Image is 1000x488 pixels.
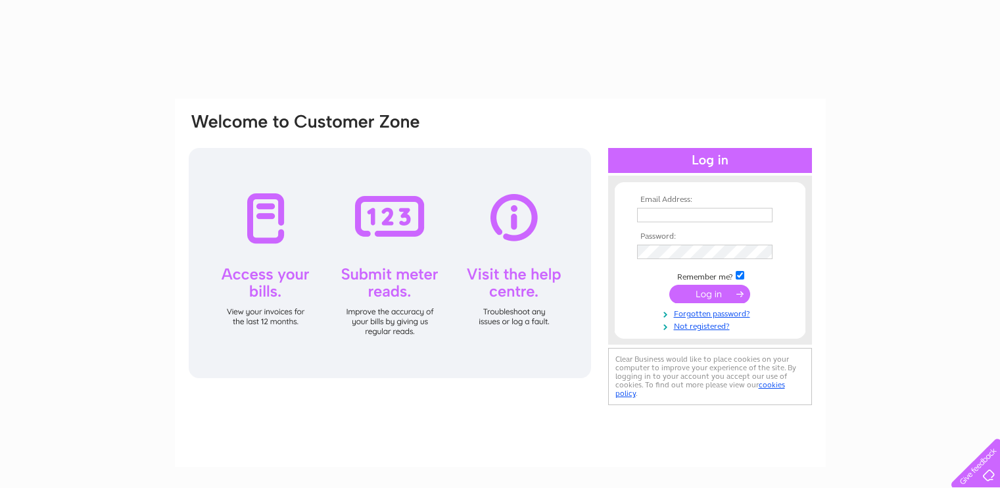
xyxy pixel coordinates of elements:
[669,285,750,303] input: Submit
[634,269,786,282] td: Remember me?
[608,348,812,405] div: Clear Business would like to place cookies on your computer to improve your experience of the sit...
[634,195,786,205] th: Email Address:
[637,319,786,331] a: Not registered?
[637,306,786,319] a: Forgotten password?
[615,380,785,398] a: cookies policy
[634,232,786,241] th: Password:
